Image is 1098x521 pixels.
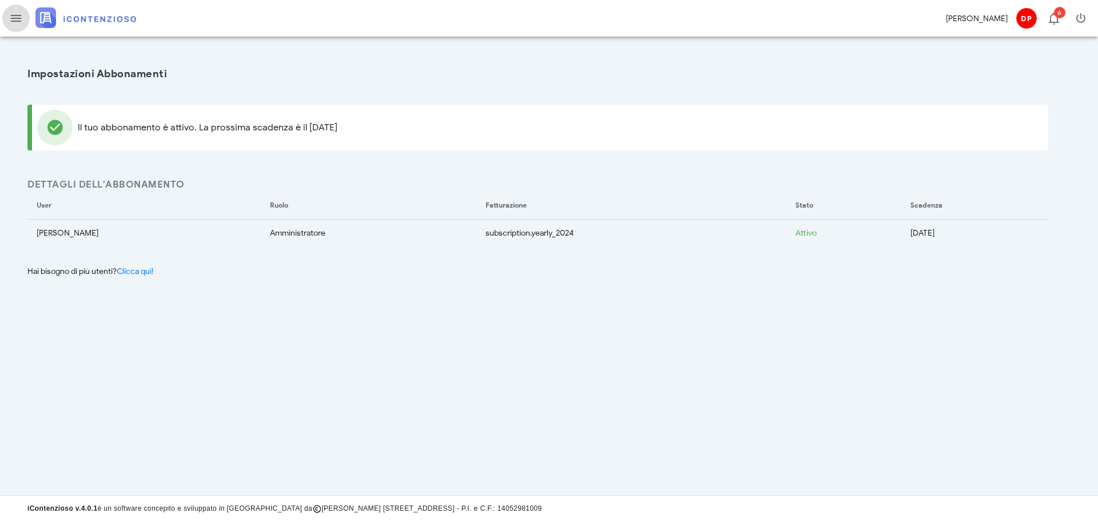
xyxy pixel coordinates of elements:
[27,504,97,512] strong: iContenzioso v.4.0.1
[261,192,476,220] th: Ruolo
[786,192,901,220] th: Stato
[27,265,1048,277] div: Hai bisogno di più utenti?
[946,13,1008,25] div: [PERSON_NAME]
[27,66,1048,82] h1: Impostazioni Abbonamenti
[27,220,261,247] td: [PERSON_NAME]
[27,178,1048,192] h3: Dettagli dell'abbonamento
[901,220,1048,247] td: [DATE]
[1012,5,1040,32] button: DP
[901,192,1048,220] th: Scadenza
[27,192,261,220] th: User
[1040,5,1067,32] button: Distintivo
[117,267,153,276] a: Clicca qui!
[476,220,787,247] td: subscription.yearly_2024
[795,228,817,238] span: Attivo
[35,7,136,28] img: logo-text-2x.png
[1016,8,1037,29] span: DP
[476,192,787,220] th: Fatturazione
[261,220,476,247] td: Amministratore
[78,121,1039,134] div: Il tuo abbonamento è attivo. La prossima scadenza è il [DATE]
[1054,7,1065,18] span: Distintivo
